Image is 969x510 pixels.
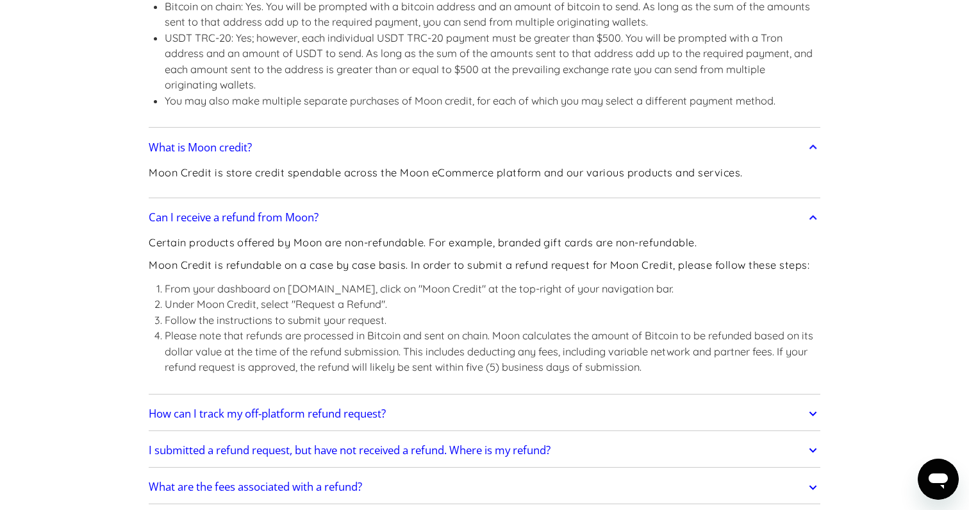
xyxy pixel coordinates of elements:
a: What are the fees associated with a refund? [149,474,820,501]
li: Follow the instructions to submit your request. [165,312,820,328]
li: From your dashboard on [DOMAIN_NAME], click on "Moon Credit" at the top-right of your navigation ... [165,281,820,297]
h2: How can I track my off-platform refund request? [149,407,386,420]
h2: I submitted a refund request, but have not received a refund. Where is my refund? [149,444,551,457]
p: Moon Credit is store credit spendable across the Moon eCommerce platform and our various products... [149,165,743,181]
p: Moon Credit is refundable on a case by case basis. In order to submit a refund request for Moon C... [149,257,820,273]
li: Under Moon Credit, select "Request a Refund". [165,296,820,312]
a: What is Moon credit? [149,134,820,161]
li: You may also make multiple separate purchases of Moon credit, for each of which you may select a ... [165,93,820,109]
p: Certain products offered by Moon are non-refundable. For example, branded gift cards are non-refu... [149,235,820,251]
a: Can I receive a refund from Moon? [149,205,820,232]
a: I submitted a refund request, but have not received a refund. Where is my refund? [149,437,820,464]
li: USDT TRC-20: Yes; however, each individual USDT TRC-20 payment must be greater than $500. You wil... [165,30,820,93]
iframe: Button to launch messaging window [918,459,959,500]
a: How can I track my off-platform refund request? [149,400,820,427]
h2: What is Moon credit? [149,141,252,154]
li: Please note that refunds are processed in Bitcoin and sent on chain. Moon calculates the amount o... [165,328,820,375]
h2: Can I receive a refund from Moon? [149,211,319,224]
h2: What are the fees associated with a refund? [149,480,362,493]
